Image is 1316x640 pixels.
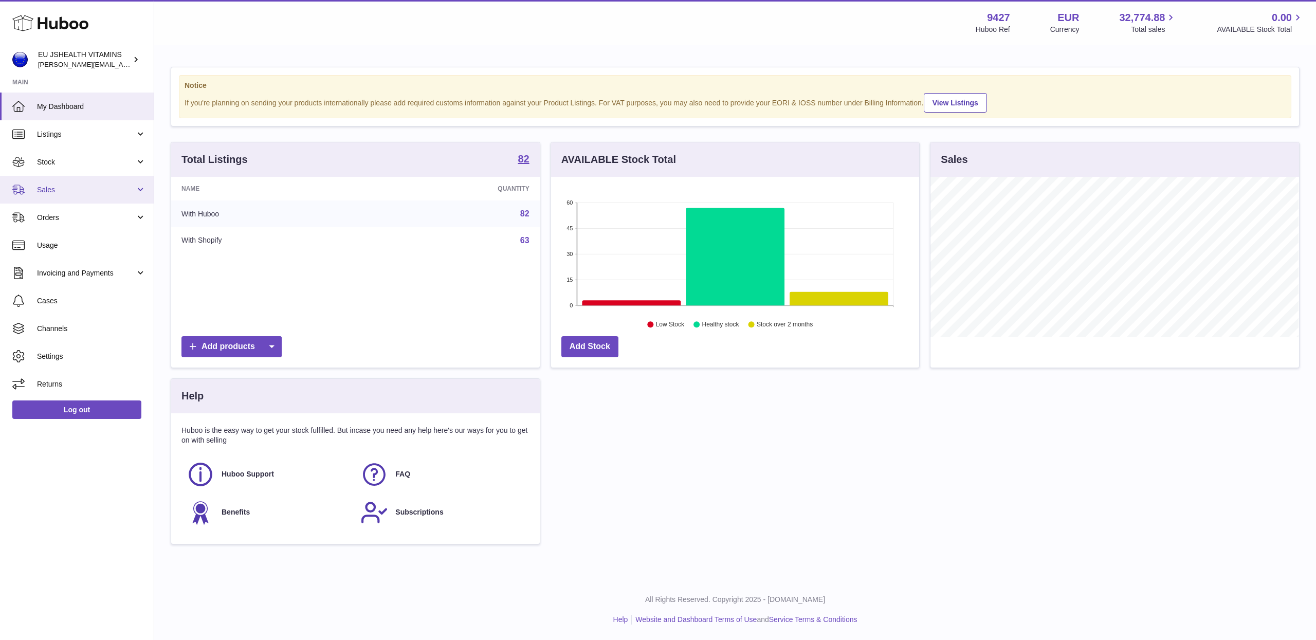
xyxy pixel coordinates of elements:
a: Service Terms & Conditions [769,615,857,624]
text: Healthy stock [702,321,739,328]
text: Low Stock [656,321,685,328]
a: Huboo Support [187,461,350,488]
strong: 9427 [987,11,1010,25]
a: 32,774.88 Total sales [1119,11,1177,34]
h3: Help [181,389,204,403]
text: 45 [566,225,573,231]
p: All Rights Reserved. Copyright 2025 - [DOMAIN_NAME] [162,595,1308,605]
th: Name [171,177,370,200]
span: [PERSON_NAME][EMAIL_ADDRESS][DOMAIN_NAME] [38,60,206,68]
text: 60 [566,199,573,206]
span: Benefits [222,507,250,517]
span: Total sales [1131,25,1177,34]
text: Stock over 2 months [757,321,813,328]
div: Huboo Ref [976,25,1010,34]
text: 15 [566,277,573,283]
h3: Total Listings [181,153,248,167]
a: Subscriptions [360,499,524,526]
span: AVAILABLE Stock Total [1217,25,1304,34]
h3: AVAILABLE Stock Total [561,153,676,167]
td: With Shopify [171,227,370,254]
span: 32,774.88 [1119,11,1165,25]
span: Sales [37,185,135,195]
span: Invoicing and Payments [37,268,135,278]
span: Subscriptions [395,507,443,517]
div: EU JSHEALTH VITAMINS [38,50,131,69]
div: Currency [1050,25,1080,34]
span: Listings [37,130,135,139]
a: Add products [181,336,282,357]
a: FAQ [360,461,524,488]
span: Orders [37,213,135,223]
div: If you're planning on sending your products internationally please add required customs informati... [185,92,1286,113]
a: 82 [518,154,529,166]
span: Settings [37,352,146,361]
span: Stock [37,157,135,167]
th: Quantity [370,177,539,200]
strong: Notice [185,81,1286,90]
strong: 82 [518,154,529,164]
img: laura@jessicasepel.com [12,52,28,67]
a: Help [613,615,628,624]
a: 82 [520,209,529,218]
strong: EUR [1057,11,1079,25]
span: Returns [37,379,146,389]
span: Usage [37,241,146,250]
a: Website and Dashboard Terms of Use [635,615,757,624]
a: Benefits [187,499,350,526]
a: 0.00 AVAILABLE Stock Total [1217,11,1304,34]
span: Huboo Support [222,469,274,479]
span: FAQ [395,469,410,479]
span: Channels [37,324,146,334]
span: 0.00 [1272,11,1292,25]
h3: Sales [941,153,967,167]
text: 0 [570,302,573,308]
a: View Listings [924,93,987,113]
li: and [632,615,857,625]
span: My Dashboard [37,102,146,112]
td: With Huboo [171,200,370,227]
span: Cases [37,296,146,306]
a: Add Stock [561,336,618,357]
text: 30 [566,251,573,257]
a: 63 [520,236,529,245]
p: Huboo is the easy way to get your stock fulfilled. But incase you need any help here's our ways f... [181,426,529,445]
a: Log out [12,400,141,419]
